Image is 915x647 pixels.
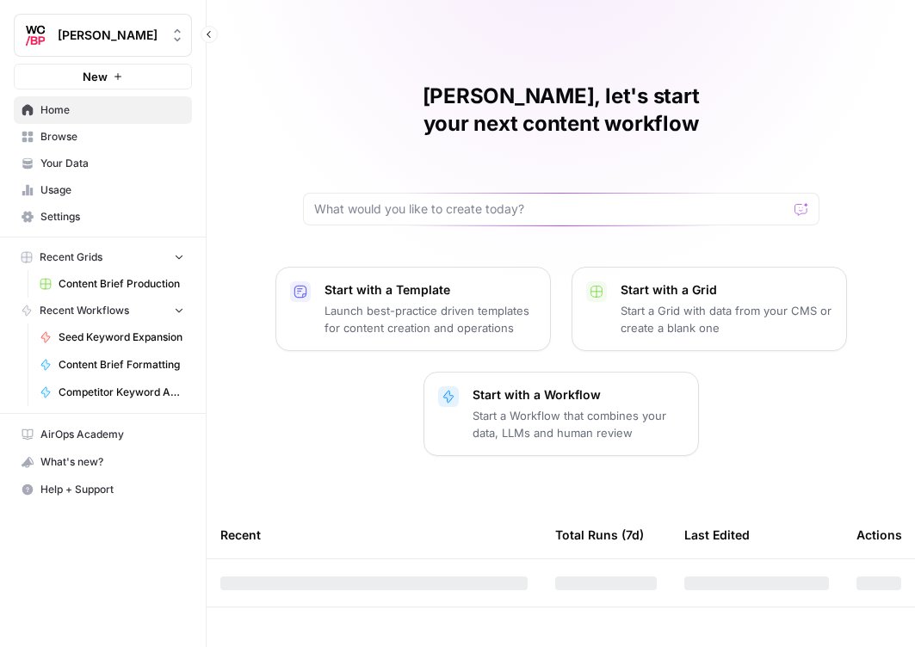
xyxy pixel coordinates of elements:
[40,102,184,118] span: Home
[14,150,192,177] a: Your Data
[14,14,192,57] button: Workspace: Wilson Cooke
[59,276,184,292] span: Content Brief Production
[14,476,192,503] button: Help + Support
[40,250,102,265] span: Recent Grids
[14,64,192,89] button: New
[423,372,699,456] button: Start with a WorkflowStart a Workflow that combines your data, LLMs and human review
[58,27,162,44] span: [PERSON_NAME]
[40,482,184,497] span: Help + Support
[59,385,184,400] span: Competitor Keyword Analysis
[14,448,192,476] button: What's new?
[275,267,551,351] button: Start with a TemplateLaunch best-practice driven templates for content creation and operations
[325,281,536,299] p: Start with a Template
[303,83,819,138] h1: [PERSON_NAME], let's start your next content workflow
[40,182,184,198] span: Usage
[325,302,536,336] p: Launch best-practice driven templates for content creation and operations
[59,357,184,373] span: Content Brief Formatting
[40,209,184,225] span: Settings
[314,200,788,218] input: What would you like to create today?
[14,298,192,323] button: Recent Workflows
[32,351,192,379] a: Content Brief Formatting
[14,176,192,204] a: Usage
[83,68,108,85] span: New
[473,407,684,441] p: Start a Workflow that combines your data, LLMs and human review
[32,270,192,298] a: Content Brief Production
[59,330,184,345] span: Seed Keyword Expansion
[14,421,192,448] a: AirOps Academy
[40,156,184,171] span: Your Data
[14,96,192,124] a: Home
[473,386,684,404] p: Start with a Workflow
[555,511,644,558] div: Total Runs (7d)
[40,303,129,318] span: Recent Workflows
[621,281,832,299] p: Start with a Grid
[220,511,528,558] div: Recent
[32,379,192,406] a: Competitor Keyword Analysis
[14,244,192,270] button: Recent Grids
[621,302,832,336] p: Start a Grid with data from your CMS or create a blank one
[572,267,847,351] button: Start with a GridStart a Grid with data from your CMS or create a blank one
[32,323,192,351] a: Seed Keyword Expansion
[14,123,192,151] a: Browse
[856,511,902,558] div: Actions
[15,449,191,475] div: What's new?
[40,129,184,145] span: Browse
[20,20,51,51] img: Wilson Cooke Logo
[14,203,192,231] a: Settings
[40,427,184,442] span: AirOps Academy
[684,511,750,558] div: Last Edited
